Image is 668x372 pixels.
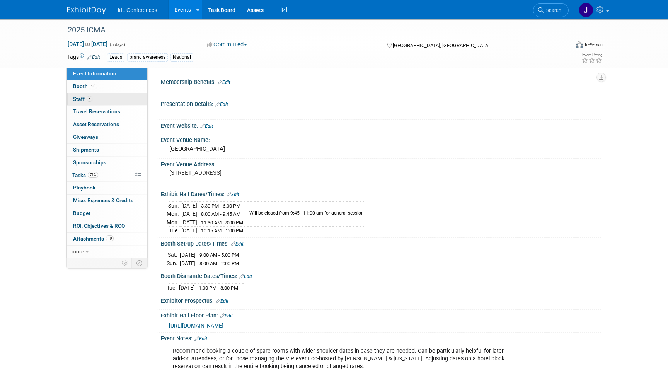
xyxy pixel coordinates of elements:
div: Exhibit Hall Dates/Times: [161,188,601,198]
div: Membership Benefits: [161,76,601,86]
img: ExhibitDay [67,7,106,14]
td: [DATE] [181,218,197,227]
span: 3:30 PM - 6:00 PM [201,203,240,209]
span: [DATE] [DATE] [67,41,108,48]
i: Booth reservation complete [91,84,95,88]
a: Edit [216,299,228,304]
span: (5 days) [109,42,125,47]
span: Tasks [72,172,98,178]
a: Event Information [67,68,147,80]
td: [DATE] [181,227,197,235]
a: Travel Reservations [67,106,147,118]
img: Johnny Nguyen [579,3,593,17]
span: HdL Conferences [115,7,157,13]
div: 2025 ICMA [65,23,557,37]
div: Exhibitor Prospectus: [161,295,601,305]
td: [DATE] [179,283,195,292]
a: [URL][DOMAIN_NAME] [169,323,223,329]
a: Edit [215,102,228,107]
a: Edit [231,241,244,247]
td: [DATE] [181,210,197,218]
span: Sponsorships [73,159,106,166]
div: Booth Dismantle Dates/Times: [161,270,601,280]
td: Sun. [167,259,180,267]
div: Event Format [523,40,603,52]
a: Sponsorships [67,157,147,169]
span: Event Information [73,70,116,77]
td: Tue. [167,283,179,292]
a: Giveaways [67,131,147,143]
a: Playbook [67,182,147,194]
button: Committed [204,41,250,49]
div: [GEOGRAPHIC_DATA] [167,143,595,155]
span: more [72,248,84,254]
div: Booth Set-up Dates/Times: [161,238,601,248]
div: brand awareness [127,53,168,61]
td: [DATE] [181,201,197,210]
a: Edit [220,313,233,319]
span: Giveaways [73,134,98,140]
td: Sun. [167,201,181,210]
td: [DATE] [180,251,196,259]
span: [GEOGRAPHIC_DATA], [GEOGRAPHIC_DATA] [393,43,489,48]
span: ROI, Objectives & ROO [73,223,125,229]
a: Booth [67,80,147,93]
span: Shipments [73,147,99,153]
td: Toggle Event Tabs [132,258,148,268]
div: In-Person [584,42,603,48]
div: National [170,53,193,61]
a: Asset Reservations [67,118,147,131]
span: 71% [88,172,98,178]
span: Search [544,7,561,13]
span: Travel Reservations [73,108,120,114]
span: Booth [73,83,97,89]
a: Edit [218,80,230,85]
a: Shipments [67,144,147,156]
td: Tue. [167,227,181,235]
a: Edit [227,192,239,197]
span: Budget [73,210,90,216]
div: Leads [107,53,124,61]
span: 9:00 AM - 5:00 PM [199,252,239,258]
a: Edit [239,274,252,279]
a: Attachments10 [67,233,147,245]
div: Presentation Details: [161,98,601,108]
span: 5 [87,96,92,102]
a: Tasks71% [67,169,147,182]
td: Mon. [167,210,181,218]
td: [DATE] [180,259,196,267]
td: Tags [67,53,100,62]
a: Budget [67,207,147,220]
div: Event Venue Name: [161,134,601,144]
span: Attachments [73,235,114,242]
div: Event Rating [581,53,602,57]
a: Edit [194,336,207,341]
span: 10 [106,235,114,241]
td: Personalize Event Tab Strip [118,258,132,268]
a: Staff5 [67,93,147,106]
td: Will be closed from 9:45 - 11:00 am for general session [245,210,364,218]
span: Staff [73,96,92,102]
span: Playbook [73,184,95,191]
td: Mon. [167,218,181,227]
div: Event Venue Address: [161,159,601,168]
a: Edit [87,55,100,60]
span: 11:30 AM - 3:00 PM [201,220,243,225]
span: to [84,41,91,47]
span: Misc. Expenses & Credits [73,197,133,203]
a: more [67,246,147,258]
a: Edit [200,123,213,129]
pre: [STREET_ADDRESS] [169,169,336,176]
img: Format-Inperson.png [576,41,583,48]
a: Search [533,3,569,17]
a: ROI, Objectives & ROO [67,220,147,232]
span: 1:00 PM - 8:00 PM [199,285,238,291]
span: 8:00 AM - 9:45 AM [201,211,240,217]
div: Exhibit Hall Floor Plan: [161,310,601,320]
span: Asset Reservations [73,121,119,127]
span: 10:15 AM - 1:00 PM [201,228,243,234]
a: Misc. Expenses & Credits [67,195,147,207]
span: 8:00 AM - 2:00 PM [199,261,239,266]
div: Event Notes: [161,333,601,343]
